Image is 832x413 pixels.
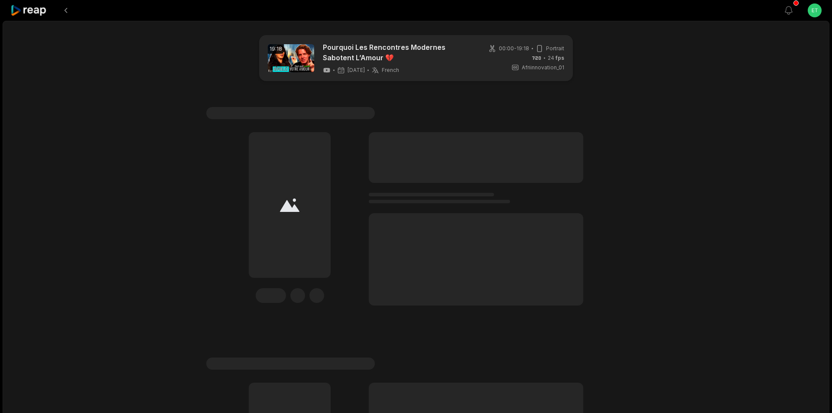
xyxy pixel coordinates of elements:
span: #1 Lorem ipsum dolor sit amet consecteturs [206,107,375,119]
span: 00:00 - 19:18 [499,45,529,52]
div: Edit [256,288,286,303]
span: French [382,67,399,74]
a: Pourquoi Les Rencontres Modernes Sabotent L’Amour 💔 [323,42,472,63]
span: Afriinnovation_01 [522,64,564,72]
span: fps [556,55,564,61]
span: [DATE] [348,67,365,74]
span: #1 Lorem ipsum dolor sit amet consecteturs [206,358,375,370]
span: Portrait [546,45,564,52]
span: 24 [548,54,564,62]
